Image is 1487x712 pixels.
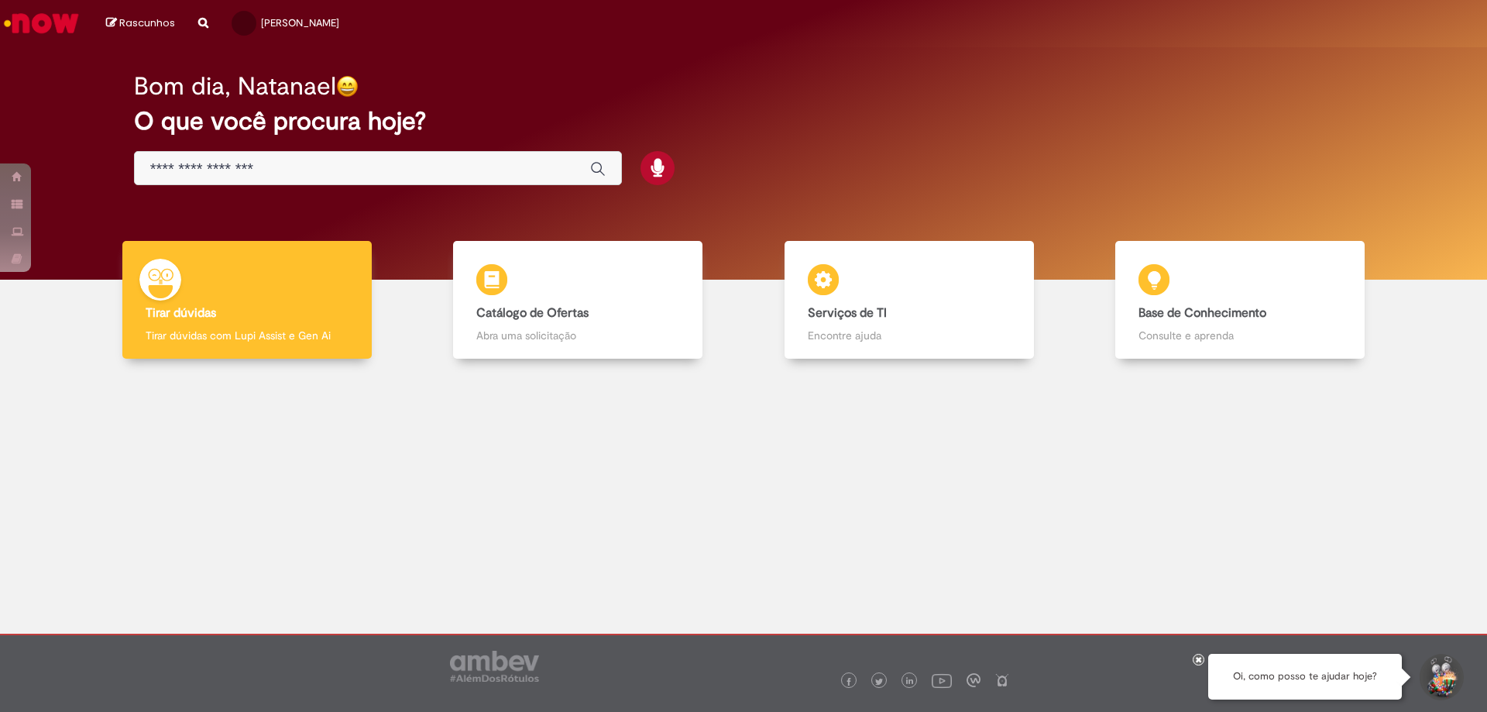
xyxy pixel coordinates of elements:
[967,673,980,687] img: logo_footer_workplace.png
[1138,328,1341,343] p: Consulte e aprenda
[106,16,175,31] a: Rascunhos
[906,677,914,686] img: logo_footer_linkedin.png
[413,241,744,359] a: Catálogo de Ofertas Abra uma solicitação
[336,75,359,98] img: happy-face.png
[134,73,336,100] h2: Bom dia, Natanael
[1075,241,1406,359] a: Base de Conhecimento Consulte e aprenda
[875,678,883,686] img: logo_footer_twitter.png
[995,673,1009,687] img: logo_footer_naosei.png
[261,16,339,29] span: [PERSON_NAME]
[146,328,349,343] p: Tirar dúvidas com Lupi Assist e Gen Ai
[450,651,539,682] img: logo_footer_ambev_rotulo_gray.png
[134,108,1354,135] h2: O que você procura hoje?
[743,241,1075,359] a: Serviços de TI Encontre ajuda
[476,328,679,343] p: Abra uma solicitação
[1138,305,1266,321] b: Base de Conhecimento
[119,15,175,30] span: Rascunhos
[808,328,1011,343] p: Encontre ajuda
[81,241,413,359] a: Tirar dúvidas Tirar dúvidas com Lupi Assist e Gen Ai
[1417,654,1464,700] button: Iniciar Conversa de Suporte
[1208,654,1402,700] div: Oi, como posso te ajudar hoje?
[146,305,216,321] b: Tirar dúvidas
[476,305,589,321] b: Catálogo de Ofertas
[845,678,853,686] img: logo_footer_facebook.png
[808,305,887,321] b: Serviços de TI
[2,8,81,39] img: ServiceNow
[932,670,952,690] img: logo_footer_youtube.png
